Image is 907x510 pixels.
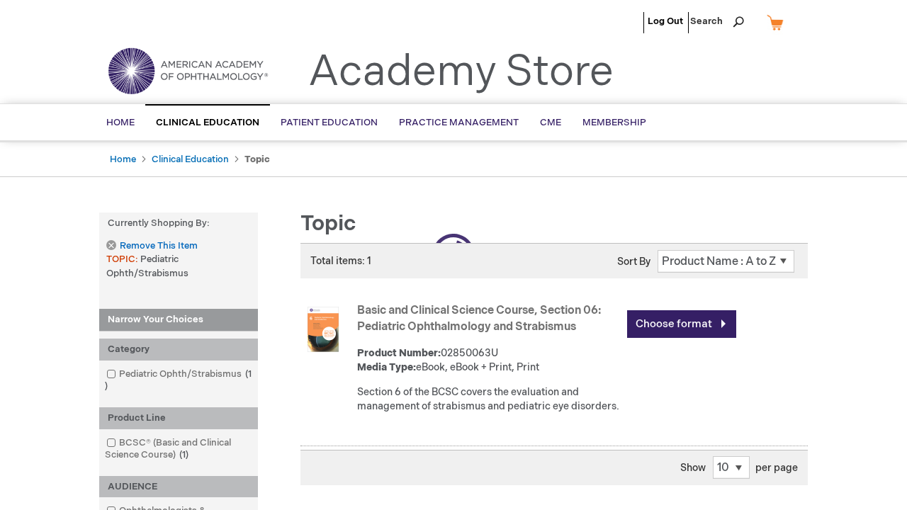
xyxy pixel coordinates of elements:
[120,239,198,253] span: Remove This Item
[99,212,258,234] strong: Currently Shopping by:
[110,154,136,165] a: Home
[156,117,259,128] span: Clinical Education
[105,368,252,392] span: 1
[357,304,601,334] a: Basic and Clinical Science Course, Section 06: Pediatric Ophthalmology and Strabismus
[308,47,614,98] a: Academy Store
[755,462,798,474] span: per page
[99,309,258,331] strong: Narrow Your Choices
[680,462,706,474] span: Show
[300,211,356,237] span: Topic
[152,154,229,165] a: Clinical Education
[281,117,378,128] span: Patient Education
[357,361,416,373] strong: Media Type:
[357,346,620,375] div: 02850063U eBook, eBook + Print, Print
[244,154,270,165] strong: Topic
[103,436,254,462] a: BCSC® (Basic and Clinical Science Course)1
[648,16,683,27] a: Log Out
[399,117,519,128] span: Practice Management
[388,106,529,140] a: Practice Management
[106,117,135,128] span: Home
[106,254,188,279] span: Pediatric Ophth/Strabismus
[106,240,197,252] a: Remove This Item
[270,106,388,140] a: Patient Education
[627,310,736,338] a: Choose format
[176,449,192,460] span: 1
[300,307,346,352] img: Basic and Clinical Science Course, Section 06: Pediatric Ophthalmology and Strabismus
[357,347,441,359] strong: Product Number:
[99,407,258,429] div: Product Line
[572,106,657,140] a: Membership
[99,476,258,498] div: AUDIENCE
[145,104,270,140] a: Clinical Education
[690,7,744,35] span: Search
[617,256,650,268] label: Sort By
[106,254,140,265] span: TOPIC
[529,106,572,140] a: CME
[99,339,258,361] div: Category
[582,117,646,128] span: Membership
[310,255,371,267] span: Total items: 1
[357,385,620,414] div: Section 6 of the BCSC covers the evaluation and management of strabismus and pediatric eye disord...
[540,117,561,128] span: CME
[103,368,254,393] a: Pediatric Ophth/Strabismus1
